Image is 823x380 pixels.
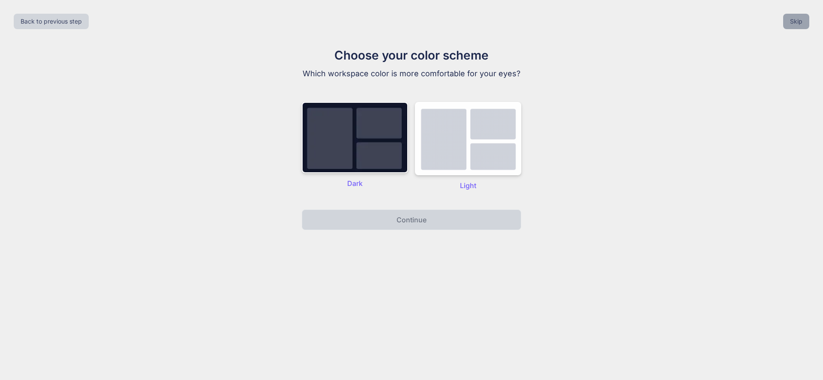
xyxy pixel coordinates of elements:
p: Dark [302,178,408,189]
p: Light [415,180,521,191]
p: Which workspace color is more comfortable for your eyes? [267,68,556,80]
h1: Choose your color scheme [267,46,556,64]
button: Back to previous step [14,14,89,29]
img: dark [415,102,521,175]
button: Skip [783,14,809,29]
p: Continue [396,215,427,225]
button: Continue [302,209,521,230]
img: dark [302,102,408,173]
